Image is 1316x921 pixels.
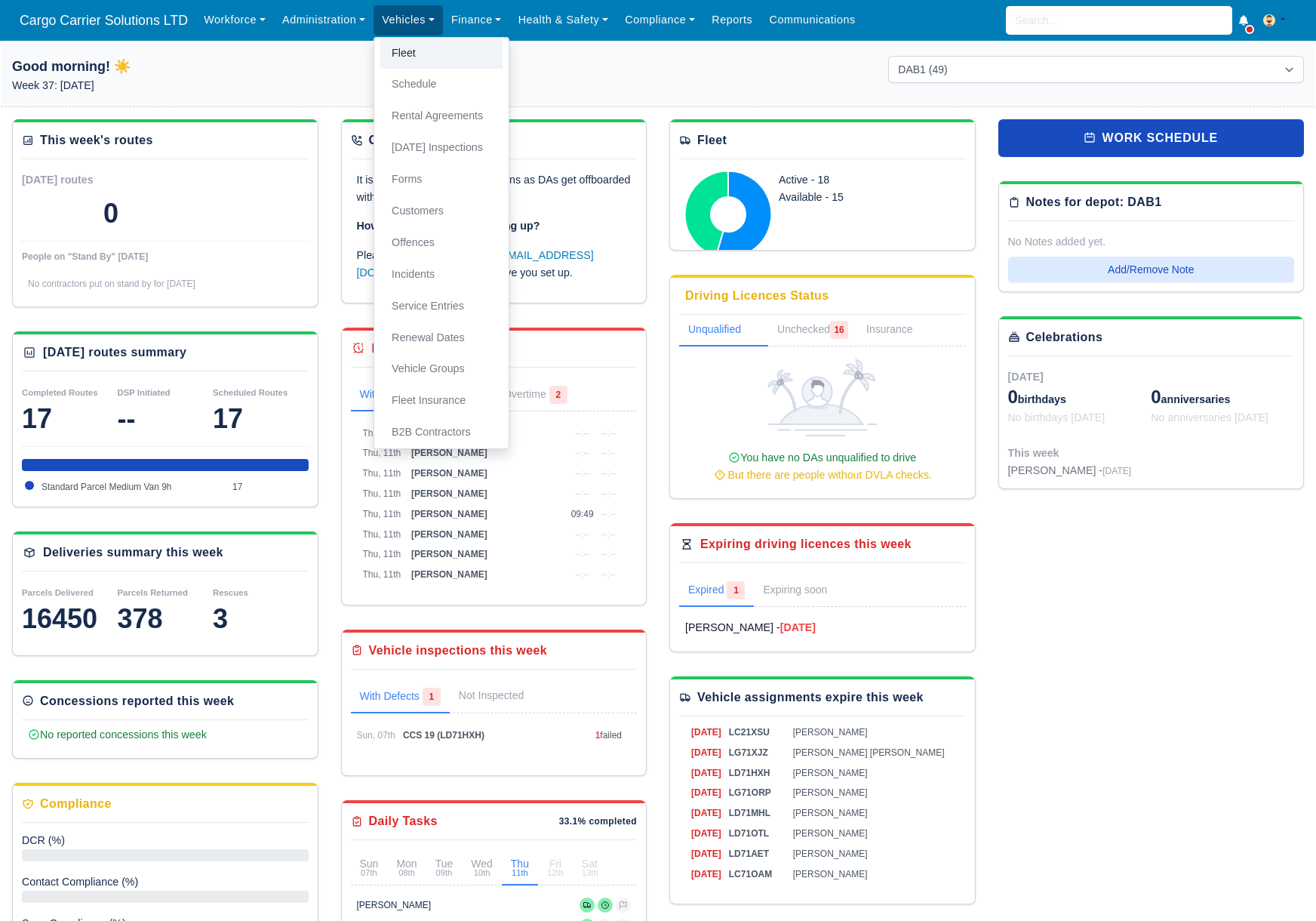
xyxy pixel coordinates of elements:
[601,509,616,519] span: --:--
[1008,233,1295,251] div: No Notes added yet.
[22,604,118,634] div: 16450
[435,858,454,877] div: Tue
[380,291,503,322] a: Service Entries
[28,279,195,289] span: No contractors put on stand by for [DATE]
[571,509,594,519] span: 09:49
[685,619,960,636] a: [PERSON_NAME] -[DATE]
[22,459,309,471] div: Standard Parcel Medium Van 9h
[793,869,868,879] span: [PERSON_NAME]
[1008,462,1132,479] div: [PERSON_NAME] -
[575,428,589,439] span: --:--
[403,730,484,741] span: CCS 19 (LD71HXH)
[616,5,703,35] a: Compliance
[372,340,505,358] div: Drivers on-road hours
[12,77,428,94] p: Week 37: [DATE]
[213,404,309,434] div: 17
[793,808,868,818] span: [PERSON_NAME]
[998,119,1305,157] a: work schedule
[1026,193,1162,211] div: Notes for depot: DAB1
[213,388,287,397] small: Scheduled Routes
[761,5,864,35] a: Communications
[380,100,503,132] a: Rental Agreements
[435,869,454,877] small: 09th
[363,549,401,559] span: Thu, 11th
[601,549,616,559] span: --:--
[729,727,770,738] span: LC21XSU
[793,727,868,738] span: [PERSON_NAME]
[582,858,598,877] div: Sat
[575,529,589,540] span: --:--
[575,569,589,580] span: --:--
[779,189,922,206] div: Available - 15
[582,869,598,877] small: 13th
[592,725,637,746] td: failed
[363,488,401,499] span: Thu, 11th
[691,787,721,798] span: [DATE]
[357,217,632,235] p: How to set escalations tracking up?
[40,692,234,710] div: Concessions reported this week
[411,448,487,458] span: [PERSON_NAME]
[357,899,432,911] div: [PERSON_NAME]
[357,249,594,279] a: [EMAIL_ADDRESS][DOMAIN_NAME]
[22,588,94,597] small: Parcels Delivered
[380,227,503,259] a: Offences
[229,477,309,497] td: 17
[363,509,401,519] span: Thu, 11th
[1008,385,1151,409] div: birthdays
[363,448,401,458] span: Thu, 11th
[547,858,564,877] div: Fri
[363,428,401,439] span: Thu, 11th
[118,388,171,397] small: DSP Initiated
[369,642,548,660] div: Vehicle inspections this week
[1102,466,1131,476] span: [DATE]
[685,467,960,484] div: But there are people without DVLA checks.
[703,5,761,35] a: Reports
[1151,411,1268,424] span: No anniversaries [DATE]
[471,858,493,877] div: Wed
[754,575,857,607] a: Expiring soon
[830,321,848,339] span: 16
[549,386,567,404] span: 2
[22,404,118,434] div: 17
[601,468,616,479] span: --:--
[380,38,503,69] a: Fleet
[691,727,721,738] span: [DATE]
[729,869,772,879] span: LC71OAM
[411,468,487,479] span: [PERSON_NAME]
[679,315,768,347] a: Unqualified
[793,747,945,758] span: [PERSON_NAME] [PERSON_NAME]
[380,322,503,354] a: Renewal Dates
[363,569,401,580] span: Thu, 11th
[351,682,450,713] a: With Defects
[575,549,589,559] span: --:--
[595,730,601,741] span: 1
[363,529,401,540] span: Thu, 11th
[691,747,721,758] span: [DATE]
[118,588,189,597] small: Parcels Returned
[1008,257,1295,282] button: Add/Remove Note
[28,728,207,741] span: No reported concessions this week
[768,315,857,347] a: Unchecked
[1151,387,1161,407] span: 0
[471,869,493,877] small: 10th
[357,247,632,282] p: Please send us a message to so we can have you set up.
[380,259,503,291] a: Incidents
[729,768,770,778] span: LD71HXH
[357,730,395,741] span: Sun, 07th
[213,588,248,597] small: Rescues
[22,171,165,189] div: [DATE] routes
[691,849,721,859] span: [DATE]
[691,768,721,778] span: [DATE]
[411,569,487,580] span: [PERSON_NAME]
[22,388,98,397] small: Completed Routes
[274,5,374,35] a: Administration
[369,812,438,830] div: Daily Tasks
[411,549,487,559] span: [PERSON_NAME]
[450,682,533,710] a: Not Inspected
[857,315,939,347] a: Insurance
[118,604,214,634] div: 378
[213,604,309,634] div: 3
[374,5,443,35] a: Vehicles
[1008,411,1105,424] span: No birthdays [DATE]
[357,171,632,206] p: It is imperative to track escalations as DAs get offboarded with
